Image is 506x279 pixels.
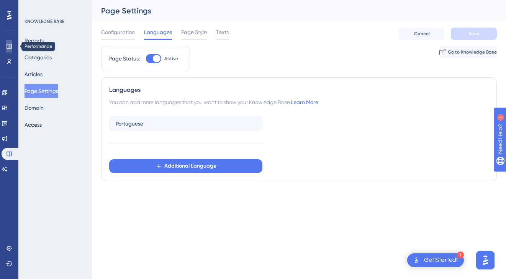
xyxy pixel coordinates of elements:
[109,54,140,63] div: Page Status:
[291,99,318,105] a: Learn More
[101,28,135,37] span: Configuration
[474,249,497,272] iframe: UserGuiding AI Assistant Launcher
[424,256,458,264] div: Get Started!
[164,55,178,62] span: Active
[216,28,229,37] span: Texts
[109,85,489,95] div: Languages
[116,119,143,128] span: Portuguese
[414,31,430,37] span: Cancel
[25,18,64,24] div: KNOWLEDGE BASE
[399,28,445,40] button: Cancel
[25,67,43,81] button: Articles
[25,118,42,132] button: Access
[468,31,479,37] span: Save
[25,101,44,115] button: Domain
[109,159,262,173] button: Additional Language
[144,28,172,37] span: Languages
[448,49,497,55] span: Go to Knowledge Base
[25,51,52,64] button: Categories
[407,253,464,267] div: Open Get Started! checklist, remaining modules: 1
[181,28,207,37] span: Page Style
[412,256,421,265] img: launcher-image-alternative-text
[109,98,489,107] div: You can add more languages that you want to show your Knowledge Base.
[451,28,497,40] button: Save
[25,34,44,47] button: Reports
[53,4,56,10] div: 1
[164,162,216,171] span: Additional Language
[18,2,48,11] span: Need Help?
[25,84,58,98] button: Page Settings
[439,46,497,58] button: Go to Knowledge Base
[101,5,478,16] div: Page Settings
[457,251,464,258] div: 1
